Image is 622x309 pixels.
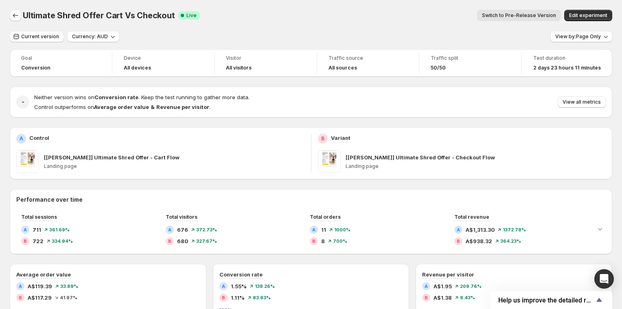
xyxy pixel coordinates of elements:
[10,10,21,21] button: Back
[253,295,271,300] span: 83.93 %
[21,65,50,71] span: Conversion
[482,12,556,19] span: Switch to Pre-Release Version
[19,295,22,300] h2: B
[166,214,197,220] span: Total visitors
[312,239,315,244] h2: B
[434,282,452,290] span: A$1.95
[16,196,606,204] h2: Performance over time
[219,270,263,279] h3: Conversion rate
[226,65,252,71] h4: All visitors
[16,270,71,279] h3: Average order value
[457,239,460,244] h2: B
[124,54,203,72] a: DeviceAll devices
[21,33,59,40] span: Current version
[29,134,49,142] p: Control
[28,282,52,290] span: A$119.39
[177,226,188,234] span: 676
[312,227,315,232] h2: A
[168,239,171,244] h2: B
[594,223,606,235] button: Expand chart
[72,33,108,40] span: Currency: AUD
[124,65,151,71] h4: All devices
[24,227,27,232] h2: A
[168,227,171,232] h2: A
[460,295,475,300] span: 8.43 %
[346,163,606,170] p: Landing page
[156,104,209,110] strong: Revenue per visitor
[44,163,304,170] p: Landing page
[231,282,247,290] span: 1.55%
[28,294,52,302] span: A$117.29
[21,54,101,72] a: GoalConversion
[21,55,101,61] span: Goal
[466,237,492,245] span: A$938.32
[533,54,601,72] a: Test duration2 days 23 hours 11 minutes
[431,55,510,61] span: Traffic split
[503,227,526,232] span: 1372.78 %
[563,99,601,105] span: View all metrics
[60,284,78,289] span: 33.89 %
[431,54,510,72] a: Traffic split50/50
[466,226,495,234] span: A$1,313.30
[67,31,119,42] button: Currency: AUD
[329,55,408,61] span: Traffic source
[334,227,350,232] span: 1000 %
[33,226,41,234] span: 711
[425,284,428,289] h2: A
[186,12,197,19] span: Live
[331,134,350,142] p: Variant
[151,104,155,110] strong: &
[10,31,64,42] button: Current version
[425,295,428,300] h2: B
[477,10,561,21] button: Switch to Pre-Release Version
[454,214,489,220] span: Total revenue
[44,153,180,161] p: [[PERSON_NAME]] Ultimate Shred Offer - Cart Flow
[33,237,44,245] span: 722
[533,65,601,71] span: 2 days 23 hours 11 minutes
[460,284,482,289] span: 209.76 %
[124,55,203,61] span: Device
[321,237,325,245] span: 8
[555,33,601,40] span: View by: Page Only
[333,239,347,244] span: 700 %
[321,135,324,142] h2: B
[222,284,225,289] h2: A
[222,295,225,300] h2: B
[52,239,73,244] span: 334.94 %
[20,135,23,142] h2: A
[310,214,341,220] span: Total orders
[431,65,446,71] span: 50/50
[196,239,217,244] span: 327.67 %
[498,295,604,305] button: Show survey - Help us improve the detailed report for A/B campaigns
[23,11,175,20] span: Ultimate Shred Offer Cart Vs Checkout
[422,270,474,279] h3: Revenue per visitor
[94,94,138,100] strong: Conversion rate
[226,55,305,61] span: Visitor
[457,227,460,232] h2: A
[22,98,24,106] h2: -
[60,295,77,300] span: 41.97 %
[329,65,357,71] h4: All sources
[19,284,22,289] h2: A
[346,153,495,161] p: [[PERSON_NAME]] Ultimate Shred Offer - Checkout Flow
[255,284,275,289] span: 138.26 %
[16,150,39,173] img: [Nathan GemPages] Ultimate Shred Offer - Cart Flow
[533,55,601,61] span: Test duration
[226,54,305,72] a: VisitorAll visitors
[564,10,612,21] button: Edit experiment
[49,227,70,232] span: 361.69 %
[434,294,452,302] span: A$1.38
[177,237,188,245] span: 680
[34,104,210,110] span: Control outperforms on .
[558,96,606,108] button: View all metrics
[231,294,245,302] span: 1.11%
[196,227,217,232] span: 372.73 %
[329,54,408,72] a: Traffic sourceAll sources
[498,296,594,304] span: Help us improve the detailed report for A/B campaigns
[500,239,521,244] span: 364.23 %
[318,150,341,173] img: [Nathan GemPages] Ultimate Shred Offer - Checkout Flow
[550,31,612,42] button: View by:Page Only
[94,104,149,110] strong: Average order value
[24,239,27,244] h2: B
[321,226,326,234] span: 11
